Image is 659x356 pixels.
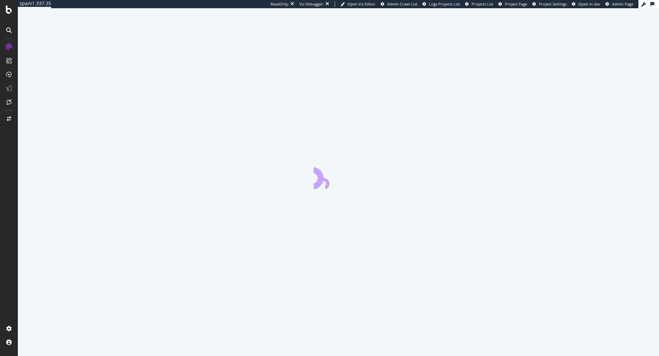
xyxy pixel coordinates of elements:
[539,1,567,7] span: Project Settings
[465,1,493,7] a: Projects List
[347,1,375,7] span: Open Viz Editor
[387,1,417,7] span: Admin Crawl List
[472,1,493,7] span: Projects List
[612,1,633,7] span: Admin Page
[498,1,527,7] a: Project Page
[505,1,527,7] span: Project Page
[314,164,363,189] div: animation
[340,1,375,7] a: Open Viz Editor
[532,1,567,7] a: Project Settings
[578,1,600,7] span: Open in dev
[381,1,417,7] a: Admin Crawl List
[299,1,324,7] div: Viz Debugger:
[423,1,460,7] a: Logs Projects List
[572,1,600,7] a: Open in dev
[270,1,289,7] div: ReadOnly:
[429,1,460,7] span: Logs Projects List
[605,1,633,7] a: Admin Page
